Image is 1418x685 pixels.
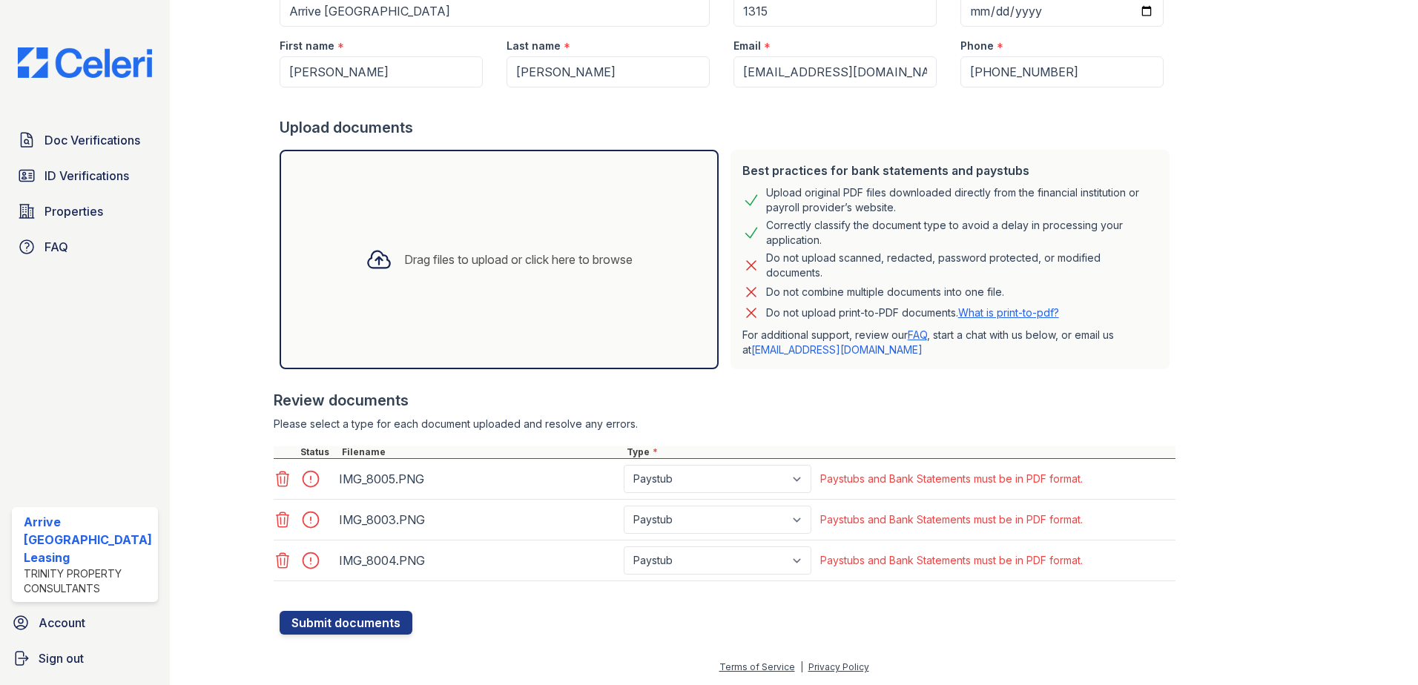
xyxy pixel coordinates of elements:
a: Privacy Policy [808,661,869,672]
a: Terms of Service [719,661,795,672]
div: Status [297,446,339,458]
a: Sign out [6,643,164,673]
a: [EMAIL_ADDRESS][DOMAIN_NAME] [751,343,923,356]
label: Last name [507,39,561,53]
div: Type [624,446,1175,458]
div: Trinity Property Consultants [24,566,152,596]
div: Filename [339,446,624,458]
p: Do not upload print-to-PDF documents. [766,305,1059,320]
div: Drag files to upload or click here to browse [404,251,633,268]
div: Upload documents [280,117,1175,138]
span: Properties [44,202,103,220]
a: Account [6,608,164,638]
div: IMG_8005.PNG [339,467,618,491]
span: Sign out [39,649,84,667]
div: | [800,661,803,672]
a: Properties [12,196,158,226]
div: Paystubs and Bank Statements must be in PDF format. [820,512,1083,527]
span: FAQ [44,238,68,256]
div: Review documents [274,390,1175,411]
a: Doc Verifications [12,125,158,155]
a: FAQ [908,328,927,341]
div: Do not upload scanned, redacted, password protected, or modified documents. [766,251,1158,280]
span: Doc Verifications [44,131,140,149]
div: Please select a type for each document uploaded and resolve any errors. [274,417,1175,431]
a: ID Verifications [12,161,158,191]
a: FAQ [12,232,158,262]
span: Account [39,614,85,632]
div: Paystubs and Bank Statements must be in PDF format. [820,553,1083,568]
label: First name [280,39,334,53]
p: For additional support, review our , start a chat with us below, or email us at [742,328,1158,357]
button: Submit documents [280,611,412,635]
label: Phone [960,39,994,53]
span: ID Verifications [44,167,129,185]
img: CE_Logo_Blue-a8612792a0a2168367f1c8372b55b34899dd931a85d93a1a3d3e32e68fde9ad4.png [6,47,164,78]
div: Do not combine multiple documents into one file. [766,283,1004,301]
div: Paystubs and Bank Statements must be in PDF format. [820,471,1083,486]
div: Upload original PDF files downloaded directly from the financial institution or payroll provider’... [766,185,1158,215]
label: Email [733,39,761,53]
div: Best practices for bank statements and paystubs [742,162,1158,179]
div: Arrive [GEOGRAPHIC_DATA] Leasing [24,513,152,566]
a: What is print-to-pdf? [958,306,1059,319]
div: IMG_8004.PNG [339,549,618,572]
div: Correctly classify the document type to avoid a delay in processing your application. [766,218,1158,248]
div: IMG_8003.PNG [339,508,618,532]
